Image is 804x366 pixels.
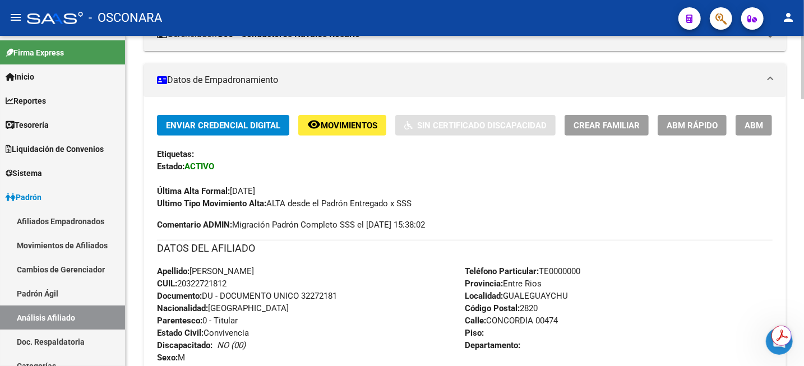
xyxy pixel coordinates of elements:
button: Enviar Credencial Digital [157,115,289,136]
strong: Teléfono Particular: [465,266,539,276]
span: Sistema [6,167,42,179]
strong: Ultimo Tipo Movimiento Alta: [157,198,266,209]
button: Sin Certificado Discapacidad [395,115,556,136]
span: [GEOGRAPHIC_DATA] [157,303,289,313]
span: Padrón [6,191,41,203]
strong: Última Alta Formal: [157,186,230,196]
span: Sin Certificado Discapacidad [417,121,547,131]
span: [PERSON_NAME] [157,266,254,276]
span: CONCORDIA 00474 [465,316,558,326]
span: Inicio [6,71,34,83]
h3: DATOS DEL AFILIADO [157,240,773,256]
span: TE0000000 [465,266,580,276]
span: Crear Familiar [574,121,640,131]
span: Migración Padrón Completo SSS el [DATE] 15:38:02 [157,219,425,231]
iframe: Intercom live chat [766,328,793,355]
button: Movimientos [298,115,386,136]
strong: Comentario ADMIN: [157,220,232,230]
span: Entre Rios [465,279,542,289]
strong: Parentesco: [157,316,202,326]
span: M [157,353,185,363]
button: ABM [736,115,772,136]
span: GUALEGUAYCHU [465,291,568,301]
strong: Calle: [465,316,486,326]
strong: Provincia: [465,279,503,289]
strong: Piso: [465,328,484,338]
strong: Etiquetas: [157,149,194,159]
span: - OSCONARA [89,6,162,30]
span: Convivencia [157,328,249,338]
strong: Departamento: [465,340,520,350]
strong: Estado Civil: [157,328,204,338]
span: Enviar Credencial Digital [166,121,280,131]
span: Liquidación de Convenios [6,143,104,155]
strong: ACTIVO [184,161,214,172]
span: 20322721812 [157,279,227,289]
span: 2820 [465,303,538,313]
mat-expansion-panel-header: Datos de Empadronamiento [144,63,786,97]
mat-icon: menu [9,11,22,24]
strong: Código Postal: [465,303,520,313]
mat-panel-title: Datos de Empadronamiento [157,74,759,86]
span: DU - DOCUMENTO UNICO 32272181 [157,291,337,301]
mat-icon: remove_red_eye [307,118,321,131]
strong: Estado: [157,161,184,172]
span: Firma Express [6,47,64,59]
span: ALTA desde el Padrón Entregado x SSS [157,198,412,209]
strong: Localidad: [465,291,503,301]
mat-icon: person [782,11,795,24]
span: [DATE] [157,186,255,196]
span: Movimientos [321,121,377,131]
strong: Discapacitado: [157,340,212,350]
button: Crear Familiar [565,115,649,136]
span: Reportes [6,95,46,107]
strong: Documento: [157,291,202,301]
button: ABM Rápido [658,115,727,136]
span: ABM Rápido [667,121,718,131]
strong: Nacionalidad: [157,303,208,313]
strong: Apellido: [157,266,190,276]
span: 0 - Titular [157,316,238,326]
strong: Sexo: [157,353,178,363]
span: Tesorería [6,119,49,131]
strong: CUIL: [157,279,177,289]
i: NO (00) [217,340,246,350]
span: ABM [745,121,763,131]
